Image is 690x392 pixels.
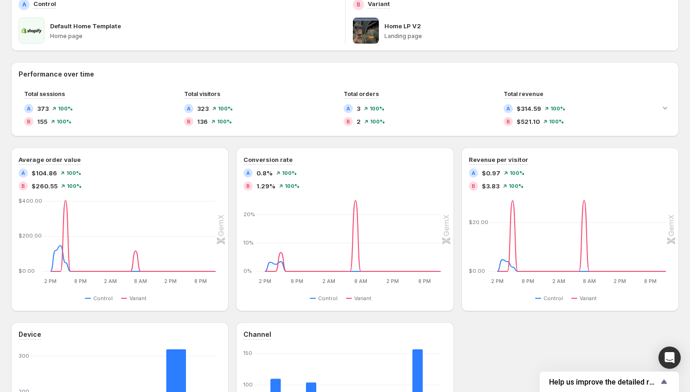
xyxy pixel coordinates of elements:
text: 10% [243,239,254,246]
span: 323 [197,104,209,113]
span: 100 % [67,183,82,189]
p: Landing page [384,32,672,40]
button: Variant [571,293,601,304]
p: Default Home Template [50,21,121,31]
h2: A [21,170,25,176]
text: 8 PM [74,278,87,284]
text: 300 [19,353,29,359]
text: 20% [243,211,255,218]
text: 8 PM [419,278,431,284]
span: 0.8% [256,168,273,178]
h2: B [246,183,250,189]
text: 8 PM [522,278,534,284]
span: Control [543,295,563,302]
text: 8 AM [134,278,147,284]
button: Variant [121,293,150,304]
h2: A [472,170,475,176]
span: 2 [357,117,361,126]
p: Home page [50,32,338,40]
h2: B [506,119,510,124]
text: 150 [243,350,252,356]
span: Help us improve the detailed report for A/B campaigns [549,378,658,386]
span: 155 [37,117,47,126]
span: 136 [197,117,208,126]
h2: A [22,1,26,8]
button: Expand chart [658,101,671,114]
text: $400.00 [19,198,42,204]
h2: A [346,106,350,111]
span: $314.59 [517,104,541,113]
text: 8 PM [291,278,303,284]
button: Variant [346,293,375,304]
text: 2 AM [552,278,565,284]
text: 8 AM [583,278,596,284]
h2: A [27,106,31,111]
text: 2 AM [104,278,117,284]
span: 100 % [282,170,297,176]
text: $200.00 [19,232,42,239]
div: Open Intercom Messenger [658,347,681,369]
h2: A [506,106,510,111]
span: 100 % [550,106,565,111]
button: Control [85,293,116,304]
text: 100 [243,381,253,388]
h2: B [27,119,31,124]
text: 8 AM [354,278,367,284]
span: 100 % [370,119,385,124]
span: Total revenue [504,90,543,97]
h3: Revenue per visitor [469,155,528,164]
h2: A [246,170,250,176]
span: $104.86 [32,168,57,178]
text: 2 PM [44,278,57,284]
img: Default Home Template [19,18,45,44]
text: 8 PM [194,278,207,284]
span: 100 % [57,119,71,124]
span: 100 % [66,170,81,176]
span: 100 % [58,106,73,111]
span: Total orders [344,90,379,97]
text: 2 PM [259,278,271,284]
text: $20.00 [469,219,488,225]
h2: B [346,119,350,124]
text: 0% [243,268,252,274]
span: 3 [357,104,360,113]
span: 100 % [549,119,564,124]
span: $521.10 [517,117,540,126]
h2: B [21,183,25,189]
button: Control [310,293,341,304]
span: 1.29% [256,181,275,191]
h2: B [472,183,475,189]
span: $3.83 [482,181,499,191]
span: 100 % [285,183,300,189]
span: Variant [354,295,371,302]
span: 100 % [217,119,232,124]
span: 100 % [510,170,524,176]
button: Show survey - Help us improve the detailed report for A/B campaigns [549,376,670,387]
span: $0.97 [482,168,500,178]
text: $0.00 [19,268,35,274]
h3: Conversion rate [243,155,293,164]
p: Home LP V2 [384,21,421,31]
h3: Device [19,330,41,339]
span: Total visitors [184,90,220,97]
text: 2 PM [387,278,399,284]
span: Variant [580,295,597,302]
text: $0.00 [469,268,485,274]
text: 2 PM [613,278,626,284]
text: 2 PM [165,278,177,284]
span: 100 % [509,183,524,189]
h2: B [187,119,191,124]
span: Control [318,295,338,302]
span: Variant [129,295,147,302]
span: Total sessions [24,90,65,97]
span: Control [93,295,113,302]
span: 373 [37,104,49,113]
text: 8 PM [644,278,657,284]
img: Home LP V2 [353,18,379,44]
h2: Performance over time [19,70,671,79]
h2: A [187,106,191,111]
h3: Average order value [19,155,81,164]
span: 100 % [370,106,384,111]
h3: Channel [243,330,271,339]
span: 100 % [218,106,233,111]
